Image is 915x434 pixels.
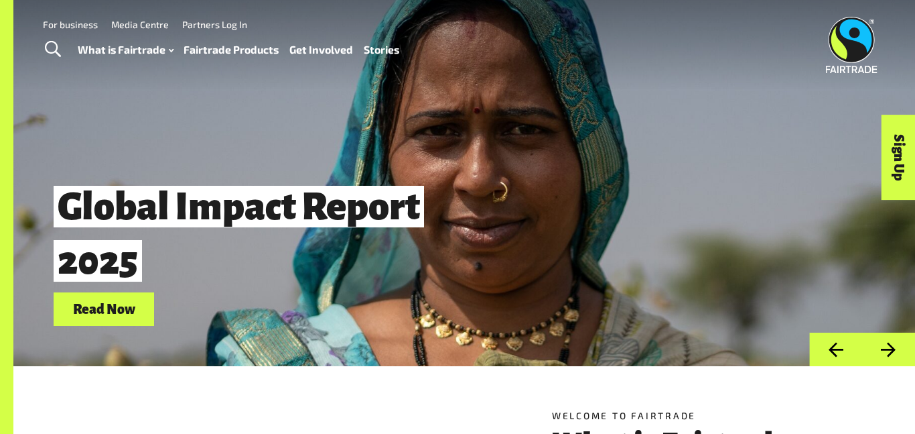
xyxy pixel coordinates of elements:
[111,19,169,30] a: Media Centre
[43,19,98,30] a: For business
[78,40,173,60] a: What is Fairtrade
[54,186,424,282] span: Global Impact Report 2025
[826,17,877,73] img: Fairtrade Australia New Zealand logo
[862,333,915,367] button: Next
[184,40,279,60] a: Fairtrade Products
[182,19,247,30] a: Partners Log In
[809,333,862,367] button: Previous
[36,33,69,66] a: Toggle Search
[364,40,399,60] a: Stories
[54,292,154,327] a: Read Now
[289,40,353,60] a: Get Involved
[552,409,790,423] h5: Welcome to Fairtrade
